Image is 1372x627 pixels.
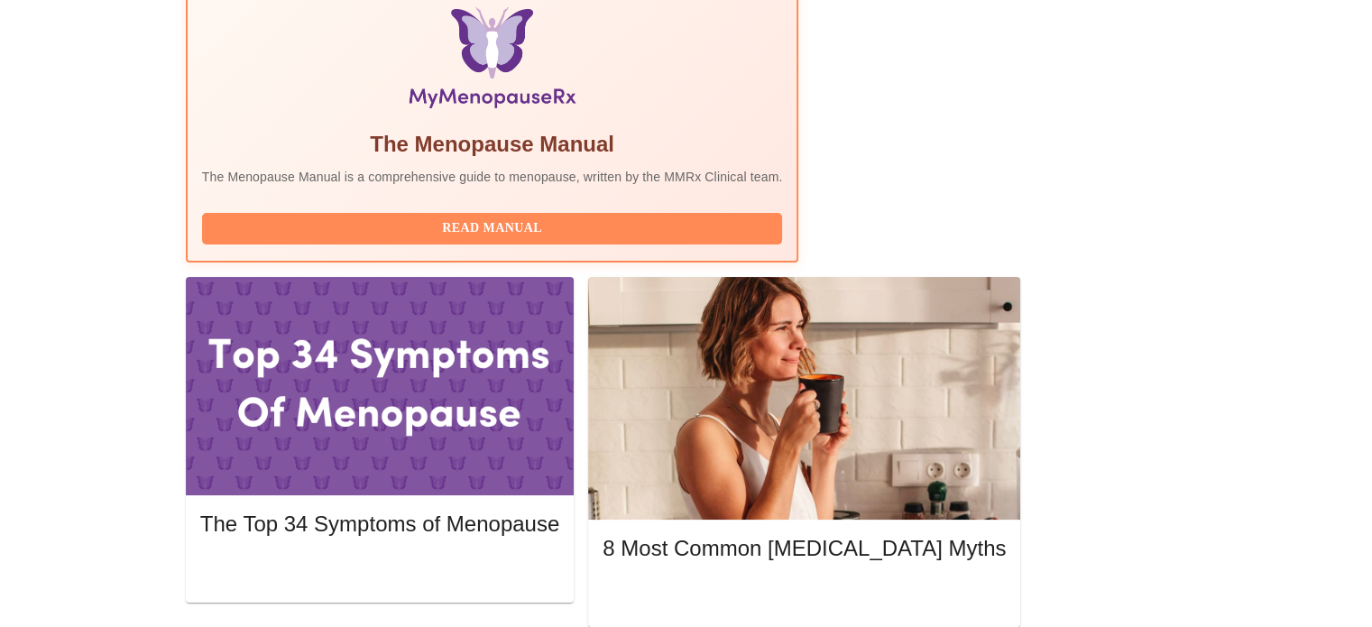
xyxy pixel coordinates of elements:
[202,219,787,235] a: Read Manual
[294,7,690,115] img: Menopause Manual
[200,555,559,586] button: Read More
[200,510,559,539] h5: The Top 34 Symptoms of Menopause
[218,559,541,582] span: Read More
[603,534,1006,563] h5: 8 Most Common [MEDICAL_DATA] Myths
[603,586,1010,602] a: Read More
[200,561,564,576] a: Read More
[202,213,783,244] button: Read Manual
[220,217,765,240] span: Read Manual
[202,168,783,186] p: The Menopause Manual is a comprehensive guide to menopause, written by the MMRx Clinical team.
[621,585,988,607] span: Read More
[603,580,1006,612] button: Read More
[202,130,783,159] h5: The Menopause Manual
